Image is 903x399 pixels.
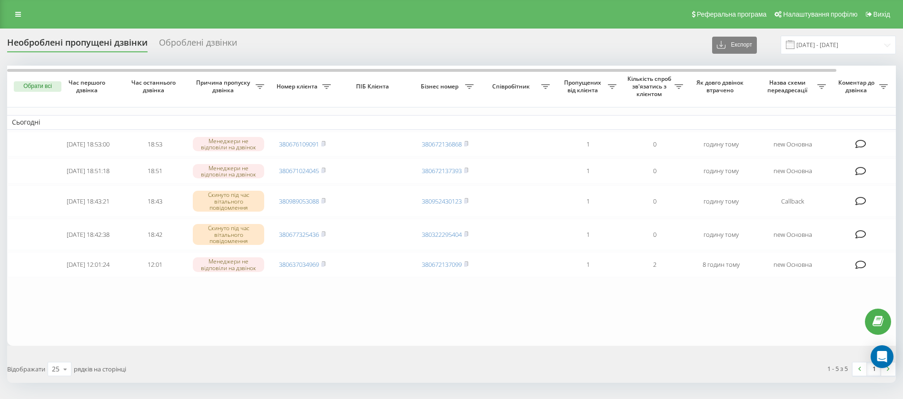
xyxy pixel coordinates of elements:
a: 380671024045 [279,166,319,175]
div: Скинуто під час вітального повідомлення [193,191,264,212]
div: 1 - 5 з 5 [827,364,848,373]
div: Менеджери не відповіли на дзвінок [193,164,264,178]
div: Необроблені пропущені дзвінки [7,38,148,52]
td: 1 [555,252,621,277]
button: Обрати всі [14,81,61,92]
span: Як довго дзвінок втрачено [695,79,747,94]
td: 8 годин тому [688,252,754,277]
td: new Основна [754,158,831,184]
span: Налаштування профілю [783,10,857,18]
td: 1 [555,219,621,250]
div: Менеджери не відповіли на дзвінок [193,257,264,272]
span: Номер клієнта [274,83,322,90]
td: 1 [555,185,621,217]
span: Відображати [7,365,45,373]
a: 380672137099 [422,260,462,269]
a: 1 [867,362,881,376]
span: Вихід [873,10,890,18]
td: 0 [621,185,688,217]
a: 380672137393 [422,166,462,175]
span: Назва схеми переадресації [759,79,817,94]
td: годину тому [688,185,754,217]
div: Скинуто під час вітального повідомлення [193,224,264,245]
td: 1 [555,132,621,157]
td: годину тому [688,158,754,184]
td: new Основна [754,252,831,277]
td: годину тому [688,132,754,157]
td: 1 [555,158,621,184]
td: 0 [621,132,688,157]
span: рядків на сторінці [74,365,126,373]
span: Час останнього дзвінка [129,79,180,94]
a: 380637034969 [279,260,319,269]
span: Реферальна програма [697,10,767,18]
td: годину тому [688,219,754,250]
td: 18:43 [121,185,188,217]
td: 0 [621,158,688,184]
div: Open Intercom Messenger [871,345,893,368]
span: Коментар до дзвінка [835,79,879,94]
a: 380952430123 [422,197,462,205]
td: 18:53 [121,132,188,157]
span: Кількість спроб зв'язатись з клієнтом [626,75,675,97]
span: ПІБ Клієнта [344,83,404,90]
a: 380989053088 [279,197,319,205]
td: 2 [621,252,688,277]
a: 380322295404 [422,230,462,239]
span: Причина пропуску дзвінка [193,79,256,94]
span: Бізнес номер [417,83,465,90]
button: Експорт [712,37,757,54]
td: Callback [754,185,831,217]
td: new Основна [754,132,831,157]
div: Оброблені дзвінки [159,38,237,52]
span: Час першого дзвінка [62,79,114,94]
div: 25 [52,364,60,374]
a: 380672136868 [422,140,462,148]
td: 18:51 [121,158,188,184]
td: [DATE] 18:43:21 [55,185,121,217]
td: new Основна [754,219,831,250]
td: 18:42 [121,219,188,250]
td: 12:01 [121,252,188,277]
div: Менеджери не відповіли на дзвінок [193,137,264,151]
td: [DATE] 18:42:38 [55,219,121,250]
td: [DATE] 18:53:00 [55,132,121,157]
span: Співробітник [483,83,541,90]
td: [DATE] 18:51:18 [55,158,121,184]
a: 380677325436 [279,230,319,239]
a: 380676109091 [279,140,319,148]
td: [DATE] 12:01:24 [55,252,121,277]
td: 0 [621,219,688,250]
span: Пропущених від клієнта [559,79,608,94]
